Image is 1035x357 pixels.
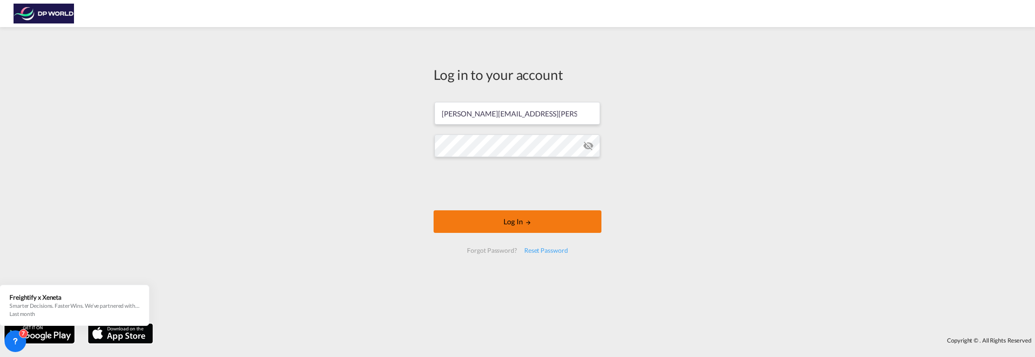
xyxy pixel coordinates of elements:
div: Forgot Password? [463,242,520,259]
md-icon: icon-eye-off [583,140,594,151]
button: LOGIN [434,210,601,233]
div: Log in to your account [434,65,601,84]
img: c08ca190194411f088ed0f3ba295208c.png [14,4,74,24]
input: Enter email/phone number [434,102,600,125]
img: apple.png [87,323,154,344]
div: Reset Password [521,242,572,259]
img: google.png [4,323,75,344]
iframe: reCAPTCHA [449,166,586,201]
div: Copyright © . All Rights Reserved [157,333,1035,348]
